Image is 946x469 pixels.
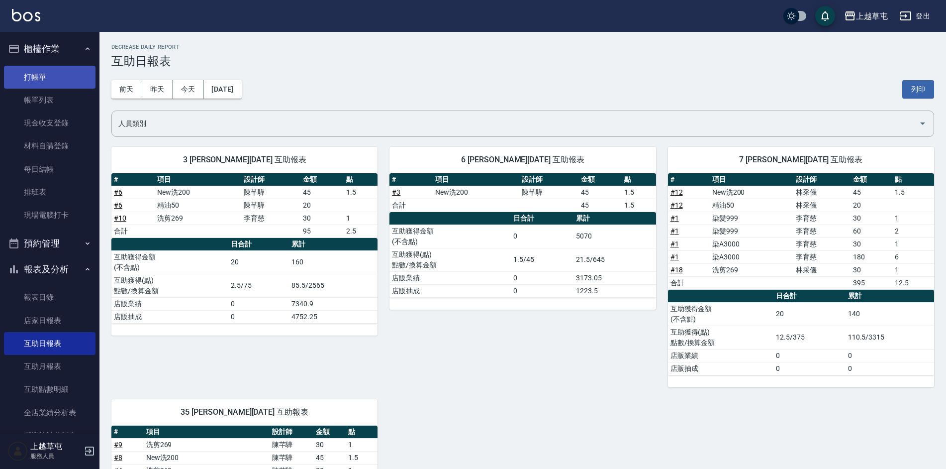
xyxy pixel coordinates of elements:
[793,173,851,186] th: 設計師
[389,173,433,186] th: #
[573,212,656,225] th: 累計
[142,80,173,99] button: 昨天
[123,155,366,165] span: 3 [PERSON_NAME][DATE] 互助報表
[111,250,228,274] td: 互助獲得金額 (不含點)
[313,438,346,451] td: 30
[228,310,289,323] td: 0
[668,302,774,326] td: 互助獲得金額 (不含點)
[896,7,934,25] button: 登出
[114,201,122,209] a: #6
[173,80,204,99] button: 今天
[114,188,122,196] a: #6
[116,115,915,132] input: 人員名稱
[300,225,344,237] td: 95
[668,349,774,362] td: 店販業績
[4,36,95,62] button: 櫃檯作業
[793,225,851,237] td: 李育慈
[4,66,95,89] a: 打帳單
[851,186,892,199] td: 45
[670,214,679,222] a: #1
[401,155,644,165] span: 6 [PERSON_NAME][DATE] 互助報表
[144,438,270,451] td: 洗剪269
[680,155,922,165] span: 7 [PERSON_NAME][DATE] 互助報表
[840,6,892,26] button: 上越草屯
[389,284,510,297] td: 店販抽成
[392,188,400,196] a: #3
[30,442,81,452] h5: 上越草屯
[773,362,845,375] td: 0
[511,248,574,271] td: 1.5/45
[4,309,95,332] a: 店家日報表
[793,212,851,225] td: 李育慈
[670,201,683,209] a: #12
[710,199,793,212] td: 精油50
[4,332,95,355] a: 互助日報表
[773,290,845,303] th: 日合計
[892,237,934,250] td: 1
[710,263,793,276] td: 洗剪269
[511,271,574,284] td: 0
[114,214,126,222] a: #10
[892,212,934,225] td: 1
[578,186,622,199] td: 45
[892,186,934,199] td: 1.5
[4,256,95,282] button: 報表及分析
[270,426,314,439] th: 設計師
[241,212,300,225] td: 李育慈
[228,238,289,251] th: 日合計
[8,441,28,461] img: Person
[710,186,793,199] td: New洗200
[622,199,656,212] td: 1.5
[389,248,510,271] td: 互助獲得(點) 點數/換算金額
[144,451,270,464] td: New洗200
[851,199,892,212] td: 20
[519,186,578,199] td: 陳芊驊
[114,441,122,449] a: #9
[846,362,934,375] td: 0
[668,173,710,186] th: #
[344,173,378,186] th: 點
[670,253,679,261] a: #1
[573,271,656,284] td: 3173.05
[4,378,95,401] a: 互助點數明細
[389,212,656,298] table: a dense table
[4,134,95,157] a: 材料自購登錄
[851,225,892,237] td: 60
[793,250,851,263] td: 李育慈
[668,290,934,375] table: a dense table
[313,426,346,439] th: 金額
[389,199,433,212] td: 合計
[573,284,656,297] td: 1223.5
[4,204,95,227] a: 現場電腦打卡
[573,248,656,271] td: 21.5/645
[670,240,679,248] a: #1
[668,173,934,290] table: a dense table
[815,6,835,26] button: save
[892,250,934,263] td: 6
[344,212,378,225] td: 1
[793,237,851,250] td: 李育慈
[851,263,892,276] td: 30
[144,426,270,439] th: 項目
[111,80,142,99] button: 前天
[111,173,155,186] th: #
[668,326,774,349] td: 互助獲得(點) 點數/換算金額
[710,250,793,263] td: 染A3000
[511,225,574,248] td: 0
[289,238,378,251] th: 累計
[111,297,228,310] td: 店販業績
[793,263,851,276] td: 林采儀
[710,173,793,186] th: 項目
[114,454,122,462] a: #8
[346,438,378,451] td: 1
[773,302,845,326] td: 20
[111,426,144,439] th: #
[4,112,95,134] a: 現金收支登錄
[433,173,519,186] th: 項目
[892,173,934,186] th: 點
[511,212,574,225] th: 日合計
[892,225,934,237] td: 2
[389,271,510,284] td: 店販業績
[433,186,519,199] td: New洗200
[344,225,378,237] td: 2.5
